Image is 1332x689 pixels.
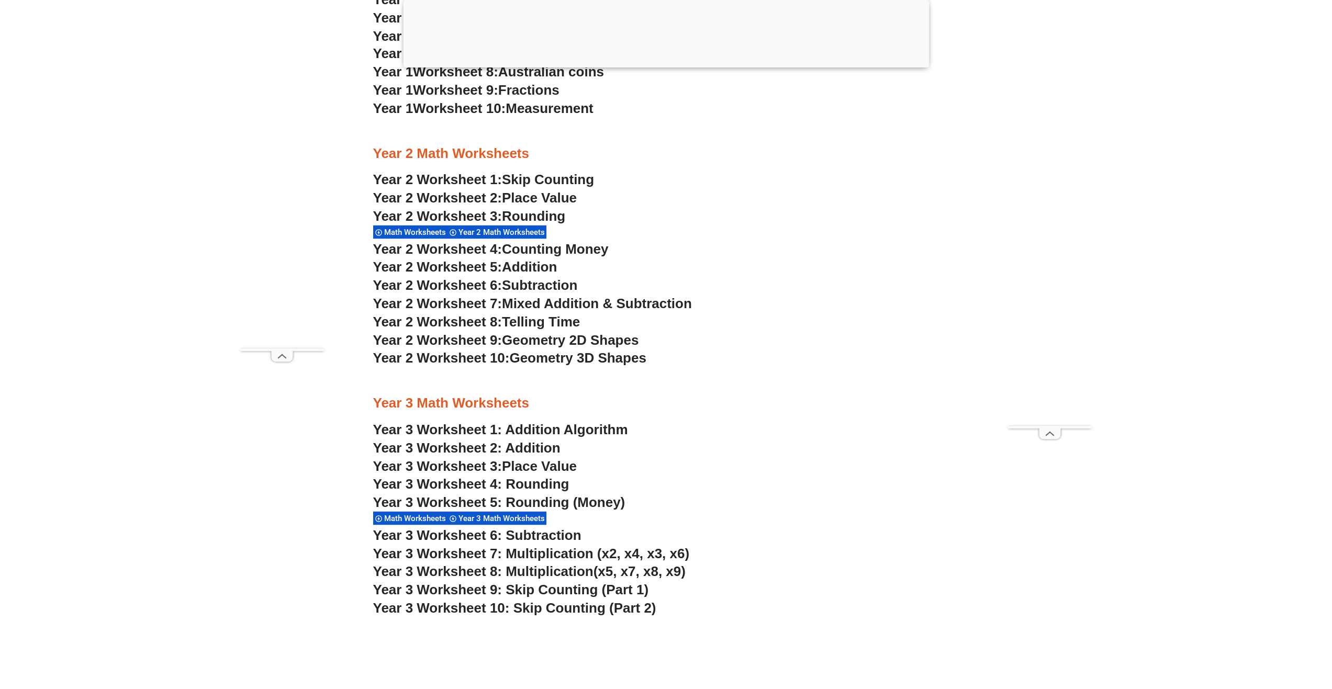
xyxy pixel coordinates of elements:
[373,190,502,206] span: Year 2 Worksheet 2:
[447,511,546,525] div: Year 3 Math Worksheets
[373,100,594,116] a: Year 1Worksheet 10:Measurement
[373,190,577,206] a: Year 2 Worksheet 2:Place Value
[373,277,578,293] a: Year 2 Worksheet 6:Subtraction
[413,64,498,80] span: Worksheet 8:
[373,546,690,561] a: Year 3 Worksheet 7: Multiplication (x2, x4, x3, x6)
[373,458,502,474] span: Year 3 Worksheet 3:
[373,332,639,348] a: Year 2 Worksheet 9:Geometry 2D Shapes
[373,208,566,224] a: Year 2 Worksheet 3:Rounding
[373,458,577,474] a: Year 3 Worksheet 3:Place Value
[502,190,577,206] span: Place Value
[498,82,559,98] span: Fractions
[373,172,502,187] span: Year 2 Worksheet 1:
[373,225,447,239] div: Math Worksheets
[373,314,580,330] a: Year 2 Worksheet 8:Telling Time
[384,228,449,237] span: Math Worksheets
[384,514,449,523] span: Math Worksheets
[373,82,559,98] a: Year 1Worksheet 9:Fractions
[373,422,628,437] a: Year 3 Worksheet 1: Addition Algorithm
[373,582,649,597] a: Year 3 Worksheet 9: Skip Counting (Part 1)
[373,350,646,366] a: Year 2 Worksheet 10:Geometry 3D Shapes
[458,514,548,523] span: Year 3 Math Worksheets
[502,241,609,257] span: Counting Money
[373,296,692,311] a: Year 2 Worksheet 7:Mixed Addition & Subtraction
[413,100,506,116] span: Worksheet 10:
[447,225,546,239] div: Year 2 Math Worksheets
[373,145,959,163] h3: Year 2 Math Worksheets
[373,46,703,61] a: Year 1Worksheet 7:Mixed Addition and Subtraction
[373,332,502,348] span: Year 2 Worksheet 9:
[502,277,577,293] span: Subtraction
[373,511,447,525] div: Math Worksheets
[373,314,502,330] span: Year 2 Worksheet 8:
[458,228,548,237] span: Year 2 Math Worksheets
[502,208,565,224] span: Rounding
[373,64,604,80] a: Year 1Worksheet 8:Australian coins
[502,314,580,330] span: Telling Time
[373,259,502,275] span: Year 2 Worksheet 5:
[373,440,561,456] a: Year 3 Worksheet 2: Addition
[506,100,594,116] span: Measurement
[373,394,959,412] h3: Year 3 Math Worksheets
[373,277,502,293] span: Year 2 Worksheet 6:
[502,296,692,311] span: Mixed Addition & Subtraction
[373,527,581,543] a: Year 3 Worksheet 6: Subtraction
[240,35,324,348] iframe: Advertisement
[373,241,609,257] a: Year 2 Worksheet 4:Counting Money
[373,10,554,26] a: Year 1Worksheet 5:Addition
[498,64,604,80] span: Australian coins
[373,494,625,510] a: Year 3 Worksheet 5: Rounding (Money)
[373,172,595,187] a: Year 2 Worksheet 1:Skip Counting
[373,350,510,366] span: Year 2 Worksheet 10:
[373,563,594,579] span: Year 3 Worksheet 8: Multiplication
[509,350,646,366] span: Geometry 3D Shapes
[373,28,574,44] a: Year 1Worksheet 6:Subtraction
[373,296,502,311] span: Year 2 Worksheet 7:
[1158,571,1332,689] iframe: Chat Widget
[1008,112,1092,426] iframe: Advertisement
[594,563,686,579] span: (x5, x7, x8, x9)
[502,458,577,474] span: Place Value
[373,476,569,492] a: Year 3 Worksheet 4: Rounding
[502,332,639,348] span: Geometry 2D Shapes
[373,208,502,224] span: Year 2 Worksheet 3:
[502,172,594,187] span: Skip Counting
[373,563,686,579] a: Year 3 Worksheet 8: Multiplication(x5, x7, x8, x9)
[373,241,502,257] span: Year 2 Worksheet 4:
[373,259,557,275] a: Year 2 Worksheet 5:Addition
[373,600,656,616] a: Year 3 Worksheet 10: Skip Counting (Part 2)
[502,259,557,275] span: Addition
[413,82,498,98] span: Worksheet 9:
